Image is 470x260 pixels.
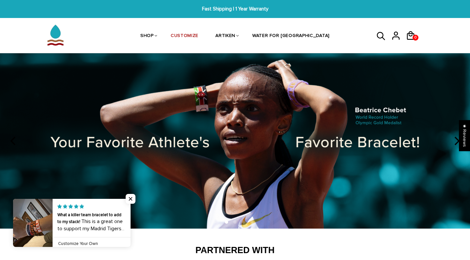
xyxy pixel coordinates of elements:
[459,120,470,151] div: Click to open Judge.me floating reviews tab
[406,43,420,43] a: 0
[171,19,198,54] a: CUSTOMIZE
[49,245,421,256] h2: Partnered With
[126,194,135,204] span: Close popup widget
[449,134,463,148] button: next
[252,19,330,54] a: WATER FOR [GEOGRAPHIC_DATA]
[140,19,154,54] a: SHOP
[145,5,325,13] span: Fast Shipping | 1 Year Warranty
[7,134,21,148] button: previous
[413,33,418,42] span: 0
[215,19,235,54] a: ARTIKEN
